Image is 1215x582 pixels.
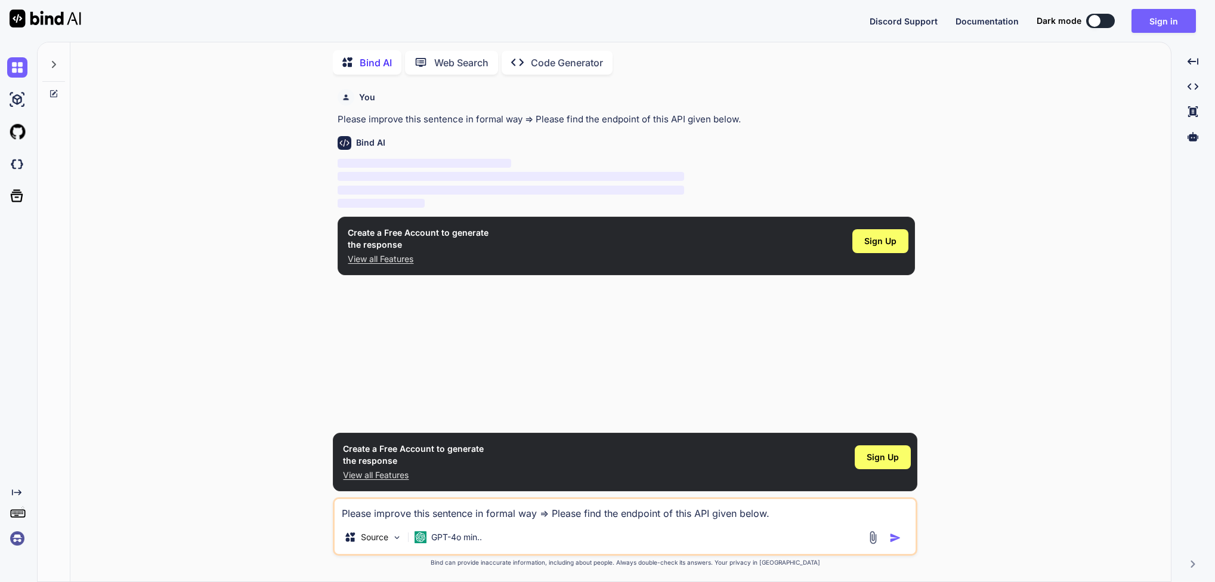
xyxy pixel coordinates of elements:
[7,154,27,174] img: darkCloudIdeIcon
[889,532,901,544] img: icon
[356,137,385,149] h6: Bind AI
[7,57,27,78] img: chat
[870,15,938,27] button: Discord Support
[343,443,484,467] h1: Create a Free Account to generate the response
[338,199,424,208] span: ‌
[348,253,489,265] p: View all Features
[338,113,915,127] p: Please improve this sentence in formal way => Please find the endpoint of this API given below.
[333,558,917,567] p: Bind can provide inaccurate information, including about people. Always double-check its answers....
[864,235,896,247] span: Sign Up
[392,532,402,543] img: Pick Models
[1131,9,1196,33] button: Sign in
[867,451,899,463] span: Sign Up
[431,531,482,543] p: GPT-4o min..
[956,15,1019,27] button: Documentation
[7,122,27,142] img: githubLight
[415,531,426,543] img: GPT-4o mini
[348,227,489,251] h1: Create a Free Account to generate the response
[866,531,880,544] img: attachment
[7,528,27,549] img: signin
[361,531,388,543] p: Source
[359,91,375,103] h6: You
[10,10,81,27] img: Bind AI
[338,186,684,195] span: ‌
[360,56,392,70] p: Bind AI
[1037,15,1081,27] span: Dark mode
[870,16,938,26] span: Discord Support
[338,172,684,181] span: ‌
[956,16,1019,26] span: Documentation
[7,90,27,110] img: ai-studio
[531,56,603,70] p: Code Generator
[434,56,489,70] p: Web Search
[343,469,484,481] p: View all Features
[338,159,511,168] span: ‌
